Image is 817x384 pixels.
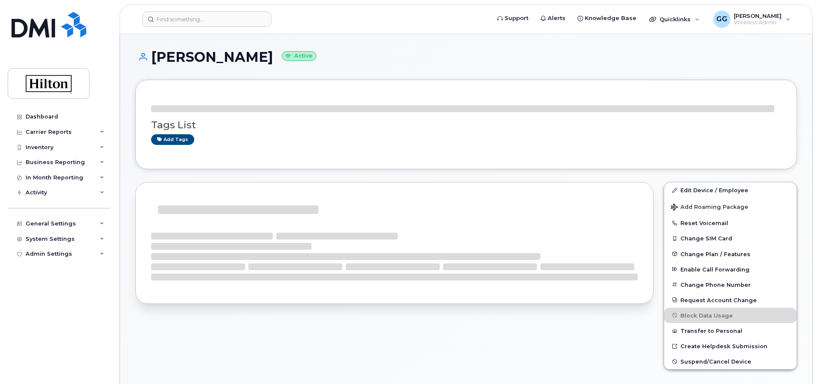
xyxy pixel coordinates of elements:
span: Enable Call Forwarding [680,266,750,272]
span: Change Plan / Features [680,251,750,257]
button: Change Phone Number [664,277,797,292]
button: Reset Voicemail [664,215,797,231]
span: Suspend/Cancel Device [680,358,751,365]
h3: Tags List [151,120,781,130]
button: Transfer to Personal [664,323,797,338]
a: Edit Device / Employee [664,182,797,198]
small: Active [282,51,316,61]
button: Request Account Change [664,292,797,308]
button: Change Plan / Features [664,246,797,262]
span: Add Roaming Package [671,204,748,212]
a: Add tags [151,134,194,145]
button: Suspend/Cancel Device [664,354,797,369]
h1: [PERSON_NAME] [135,49,797,64]
button: Block Data Usage [664,308,797,323]
a: Create Helpdesk Submission [664,338,797,354]
button: Enable Call Forwarding [664,262,797,277]
button: Change SIM Card [664,231,797,246]
button: Add Roaming Package [664,198,797,215]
